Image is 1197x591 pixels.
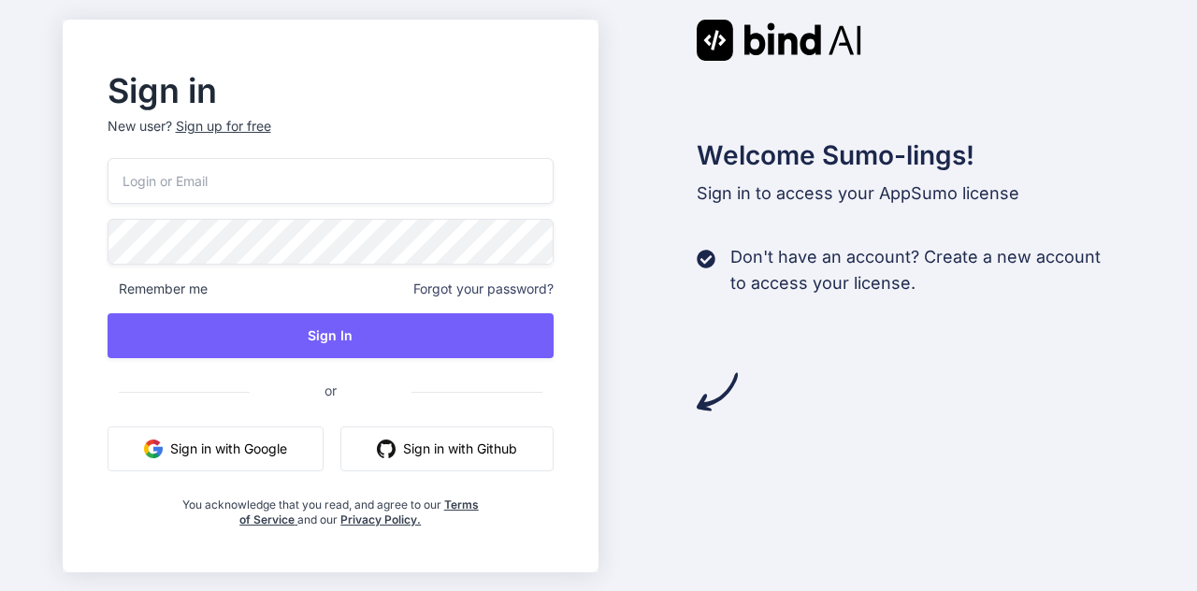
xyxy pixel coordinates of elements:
[340,512,421,526] a: Privacy Policy.
[108,158,555,204] input: Login or Email
[108,76,555,106] h2: Sign in
[108,117,555,158] p: New user?
[250,368,411,413] span: or
[697,371,738,412] img: arrow
[697,180,1135,207] p: Sign in to access your AppSumo license
[377,440,396,458] img: github
[340,426,554,471] button: Sign in with Github
[108,313,555,358] button: Sign In
[413,280,554,298] span: Forgot your password?
[239,497,479,526] a: Terms of Service
[697,20,861,61] img: Bind AI logo
[144,440,163,458] img: google
[108,280,208,298] span: Remember me
[108,426,324,471] button: Sign in with Google
[181,486,479,527] div: You acknowledge that you read, and agree to our and our
[697,136,1135,175] h2: Welcome Sumo-lings!
[176,117,271,136] div: Sign up for free
[730,244,1101,296] p: Don't have an account? Create a new account to access your license.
